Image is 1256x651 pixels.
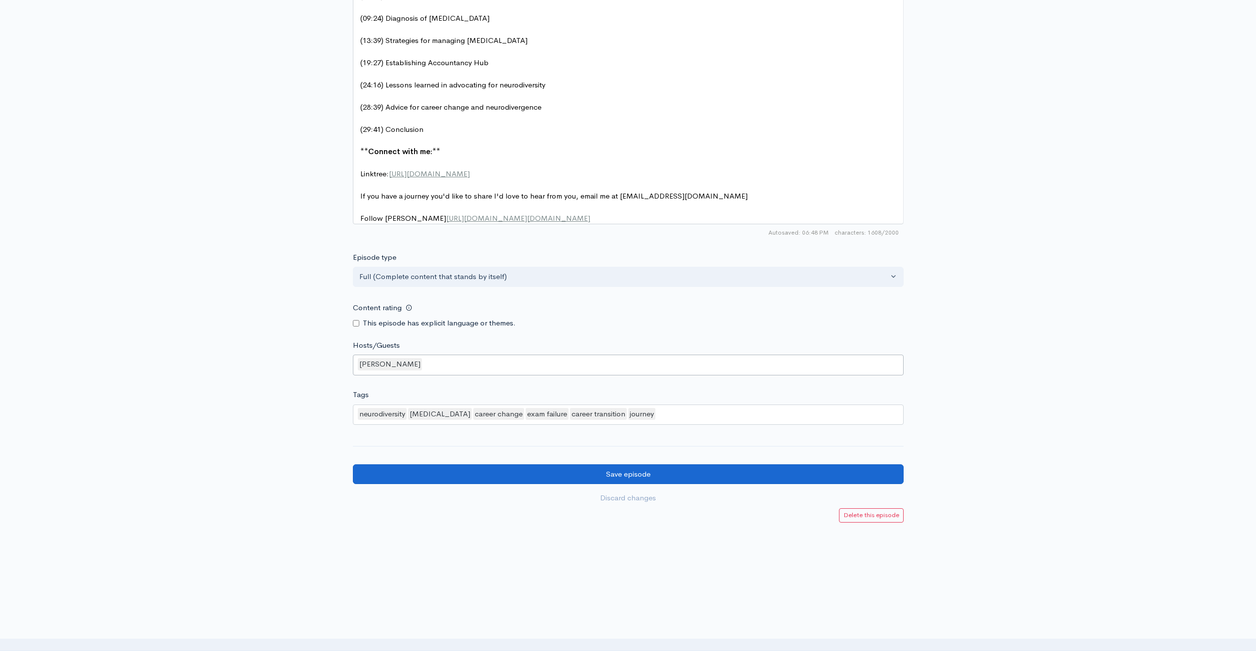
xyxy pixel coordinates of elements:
[353,298,402,318] label: Content rating
[473,408,524,420] div: career change
[360,13,490,23] span: (09:24) Diagnosis of [MEDICAL_DATA]
[446,213,590,223] span: [URL][DOMAIN_NAME][DOMAIN_NAME]
[358,408,407,420] div: neurodiversity
[353,464,904,485] input: Save episode
[835,228,899,237] span: 1608/2000
[368,147,432,156] span: Connect with me:
[363,318,516,329] label: This episode has explicit language or themes.
[408,408,472,420] div: [MEDICAL_DATA]
[360,36,528,45] span: (13:39) Strategies for managing [MEDICAL_DATA]
[360,80,545,89] span: (24:16) Lessons learned in advocating for neurodiversity
[360,169,470,178] span: Linktree:
[628,408,655,420] div: journey
[526,408,569,420] div: exam failure
[570,408,627,420] div: career transition
[843,511,899,519] small: Delete this episode
[353,389,369,401] label: Tags
[353,488,904,508] a: Discard changes
[360,191,748,201] span: If you have a journey you'd like to share I'd love to hear from you, email me at [EMAIL_ADDRESS][...
[839,508,904,523] a: Delete this episode
[353,267,904,287] button: Full (Complete content that stands by itself)
[360,213,590,223] span: Follow [PERSON_NAME]
[768,228,829,237] span: Autosaved: 06:48 PM
[360,102,541,112] span: (28:39) Advice for career change and neurodivergence
[353,252,396,263] label: Episode type
[359,271,888,283] div: Full (Complete content that stands by itself)
[360,124,423,134] span: (29:41) Conclusion
[389,169,470,178] span: [URL][DOMAIN_NAME]
[353,340,400,351] label: Hosts/Guests
[358,358,422,370] div: [PERSON_NAME]
[360,58,489,67] span: (19:27) Establishing Accountancy Hub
